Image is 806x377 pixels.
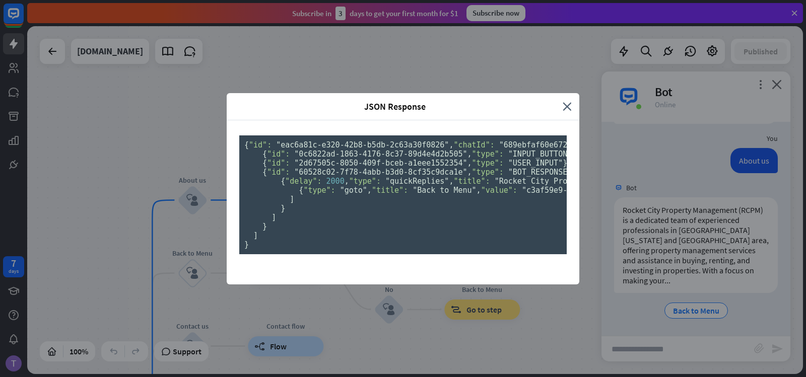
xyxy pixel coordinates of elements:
[472,168,504,177] span: "type":
[276,140,449,149] span: "eac6a81c-e320-42b8-b5db-2c63a30f0826"
[472,159,504,168] span: "type":
[294,149,467,159] span: "0c6822ad-1863-4176-8c37-89d4e4d2b505"
[249,140,272,149] span: "id":
[267,168,290,177] span: "id":
[285,177,321,186] span: "delay":
[267,159,290,168] span: "id":
[453,177,490,186] span: "title":
[385,177,449,186] span: "quickReplies"
[508,149,595,159] span: "INPUT_BUTTON_GOTO"
[508,159,563,168] span: "USER_INPUT"
[8,4,38,34] button: Open LiveChat chat widget
[372,186,408,195] span: "title":
[522,186,695,195] span: "c3af59e9-eaf1-451d-bc26-b526a7b43b6d"
[326,177,345,186] span: 2000
[413,186,476,195] span: "Back to Menu"
[453,140,494,149] span: "chatId":
[340,186,367,195] span: "goto"
[508,168,572,177] span: "BOT_RESPONSE"
[349,177,381,186] span: "type":
[234,101,555,112] span: JSON Response
[267,149,290,159] span: "id":
[303,186,335,195] span: "type":
[499,140,618,149] span: "689ebfaf60e6720007a9e5c8"
[294,168,467,177] span: "60528c02-7f78-4abb-b3d0-8cf35c9dca1e"
[239,135,567,254] pre: { , , , , , , , { , , , , , , , , , , }, [ , , , ], [ { , , , , , , }, { , }, { , , [ { , , , [ {...
[294,159,467,168] span: "2d67505c-8050-409f-bceb-a1eee1552354"
[563,101,572,112] i: close
[481,186,517,195] span: "value":
[472,149,504,159] span: "type":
